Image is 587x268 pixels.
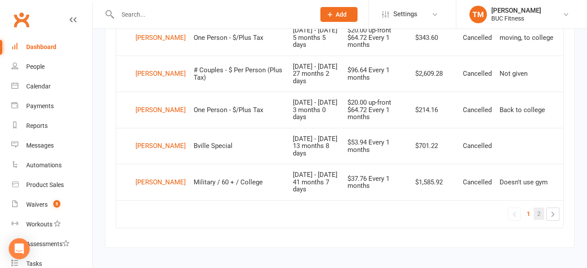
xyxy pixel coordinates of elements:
[411,19,459,56] td: $343.60
[508,208,521,220] a: «
[459,128,496,164] td: Cancelled
[11,96,92,116] a: Payments
[190,164,289,200] td: Military / 60 + / College
[135,67,186,81] div: [PERSON_NAME]
[11,155,92,175] a: Automations
[190,128,289,164] td: Bville Special
[527,208,530,220] span: 1
[120,176,186,189] a: [PERSON_NAME]
[496,56,563,92] td: Not given
[135,31,186,44] div: [PERSON_NAME]
[26,260,42,267] div: Tasks
[135,176,186,189] div: [PERSON_NAME]
[534,208,544,220] a: 2
[26,83,51,90] div: Calendar
[11,77,92,96] a: Calendar
[10,9,32,31] a: Clubworx
[347,139,407,153] div: $53.94 Every 1 months
[469,6,487,23] div: TM
[53,200,60,208] span: 5
[120,67,186,81] a: [PERSON_NAME]
[547,208,559,220] a: »
[11,195,92,215] a: Waivers 5
[411,92,459,128] td: $214.16
[11,37,92,57] a: Dashboard
[120,31,186,44] a: [PERSON_NAME]
[11,136,92,155] a: Messages
[120,140,186,153] a: [PERSON_NAME]
[347,67,407,81] div: $96.64 Every 1 months
[289,19,344,56] td: [DATE] - [DATE]
[135,140,186,153] div: [PERSON_NAME]
[115,8,309,21] input: Search...
[190,92,289,128] td: One Person - $/Plus Tax
[347,34,407,49] div: $64.72 Every 1 months
[11,215,92,234] a: Workouts
[393,4,417,24] span: Settings
[320,7,358,22] button: Add
[190,56,289,92] td: # Couples - $ Per Person (Plus Tax)
[11,116,92,136] a: Reports
[537,208,541,220] span: 2
[11,175,92,195] a: Product Sales
[293,179,340,193] div: 41 months 7 days
[496,19,563,56] td: moving, to college
[26,221,52,228] div: Workouts
[496,92,563,128] td: Back to college
[491,14,541,22] div: BUC Fitness
[293,34,340,49] div: 5 months 5 days
[190,19,289,56] td: One Person - $/Plus Tax
[26,102,54,109] div: Payments
[26,122,48,129] div: Reports
[11,234,92,254] a: Assessments
[26,142,54,149] div: Messages
[26,201,48,208] div: Waivers
[289,92,344,128] td: [DATE] - [DATE]
[9,238,30,259] div: Open Intercom Messenger
[347,27,407,34] div: $20.00 up-front
[289,56,344,92] td: [DATE] - [DATE]
[496,164,563,200] td: Doesn't use gym
[347,175,407,190] div: $37.76 Every 1 months
[293,142,340,157] div: 13 months 8 days
[336,11,347,18] span: Add
[26,63,45,70] div: People
[289,128,344,164] td: [DATE] - [DATE]
[459,164,496,200] td: Cancelled
[411,56,459,92] td: $2,609.28
[347,99,407,106] div: $20.00 up-front
[293,70,340,85] div: 27 months 2 days
[459,92,496,128] td: Cancelled
[347,106,407,121] div: $64.72 Every 1 months
[120,103,186,116] a: [PERSON_NAME]
[289,164,344,200] td: [DATE] - [DATE]
[459,19,496,56] td: Cancelled
[26,240,69,247] div: Assessments
[293,106,340,121] div: 3 months 0 days
[26,162,62,169] div: Automations
[411,164,459,200] td: $1,585.92
[26,181,64,188] div: Product Sales
[459,56,496,92] td: Cancelled
[135,103,186,116] div: [PERSON_NAME]
[26,43,56,50] div: Dashboard
[523,208,534,220] a: 1
[411,128,459,164] td: $701.22
[11,57,92,77] a: People
[491,7,541,14] div: [PERSON_NAME]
